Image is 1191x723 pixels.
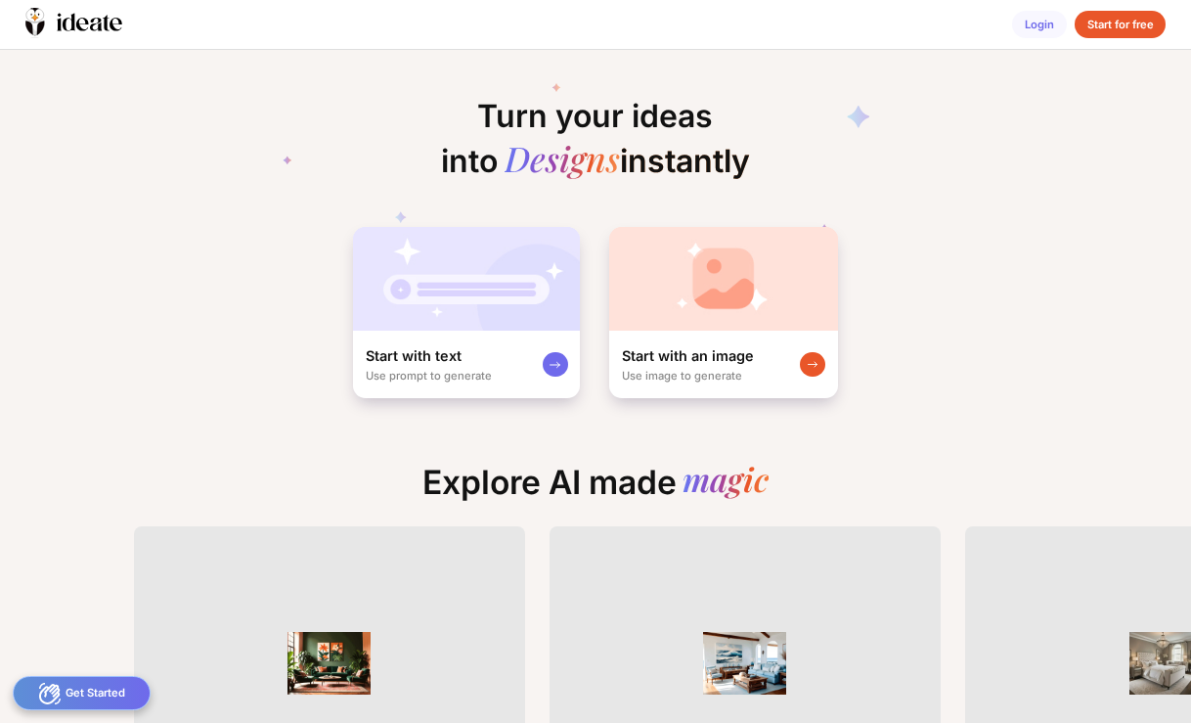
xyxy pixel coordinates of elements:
[410,463,781,515] div: Explore AI made
[622,369,742,383] div: Use image to generate
[366,369,492,383] div: Use prompt to generate
[366,346,462,365] div: Start with text
[672,632,818,695] img: ThumbnailOceanlivingroom.png
[13,676,151,710] div: Get Started
[1012,11,1067,39] div: Login
[609,227,838,331] img: startWithImageCardBg.jpg
[1075,11,1167,39] div: Start for free
[622,346,754,365] div: Start with an image
[683,463,769,502] div: magic
[256,632,403,695] img: ThumbnailRustic%20Jungle.png
[353,227,580,331] img: startWithTextCardBg.jpg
